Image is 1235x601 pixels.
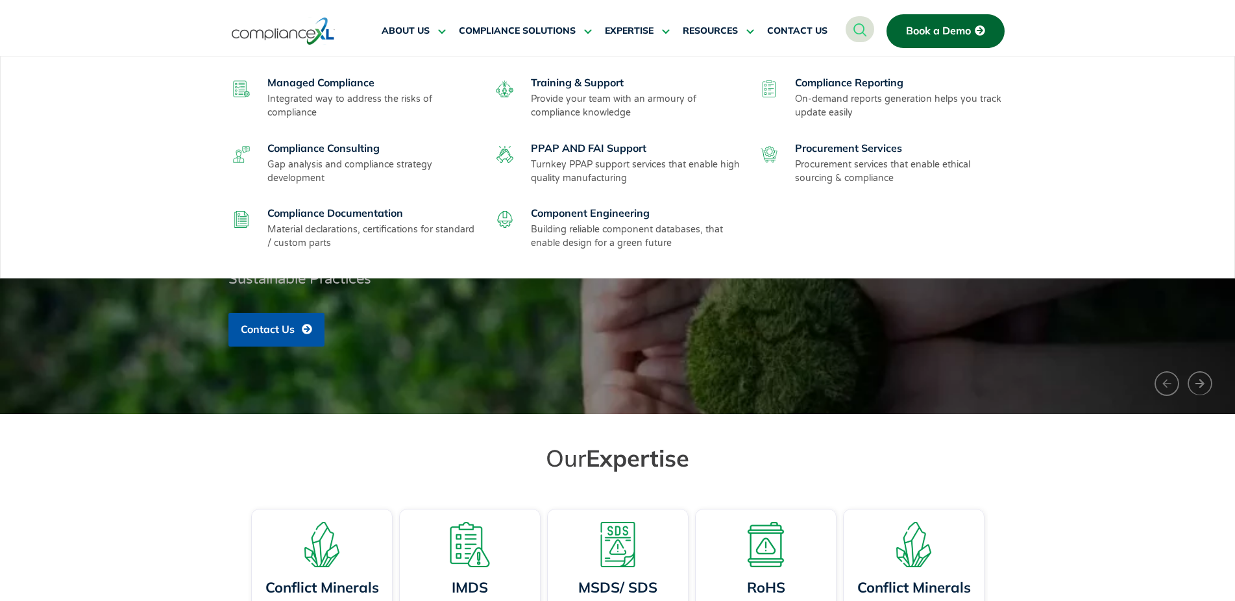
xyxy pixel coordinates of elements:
a: PPAP AND FAI Support [531,141,646,154]
p: Turnkey PPAP support services that enable high quality manufacturing [531,158,743,185]
a: Component Engineering [531,206,650,219]
span: Expertise [586,443,689,472]
span: ABOUT US [382,25,430,37]
img: A representation of minerals [891,522,936,567]
a: CONTACT US [767,16,827,47]
h2: Our [254,443,981,472]
a: COMPLIANCE SOLUTIONS [459,16,592,47]
img: ppaf-fai.svg [496,146,513,163]
img: training-support.svg [496,80,513,97]
a: navsearch-button [846,16,874,42]
img: logo-one.svg [232,16,335,46]
img: procurement-services.svg [761,146,777,163]
span: Book a Demo [906,25,971,37]
a: Compliance Reporting [795,76,903,89]
p: Gap analysis and compliance strategy development [267,158,480,185]
span: CONTACT US [767,25,827,37]
a: Book a Demo [887,14,1005,48]
a: Conflict Minerals [265,578,378,596]
p: Provide your team with an armoury of compliance knowledge [531,92,743,119]
p: Building reliable component databases, that enable design for a green future [531,223,743,250]
img: A representation of minerals [299,522,345,567]
p: Material declarations, certifications for standard / custom parts [267,223,480,250]
a: Training & Support [531,76,624,89]
a: Conflict Minerals [857,578,970,596]
img: A list board with a warning [447,522,493,567]
a: EXPERTISE [605,16,670,47]
a: MSDS/ SDS [578,578,657,596]
a: Contact Us [228,313,324,347]
p: Procurement services that enable ethical sourcing & compliance [795,158,1007,185]
a: Compliance Consulting [267,141,380,154]
img: A board with a warning sign [743,522,789,567]
a: RoHS [746,578,785,596]
a: ABOUT US [382,16,446,47]
img: A warning board with SDS displaying [595,522,641,567]
a: Procurement Services [795,141,902,154]
img: compliance-documentation.svg [233,211,250,228]
a: Compliance Documentation [267,206,403,219]
span: COMPLIANCE SOLUTIONS [459,25,576,37]
img: compliance-reporting.svg [761,80,777,97]
span: Contact Us [241,324,295,336]
img: managed-compliance.svg [233,80,250,97]
img: compliance-consulting.svg [233,146,250,163]
span: EXPERTISE [605,25,654,37]
p: Integrated way to address the risks of compliance [267,92,480,119]
span: RESOURCES [683,25,738,37]
p: On-demand reports generation helps you track update easily [795,92,1007,119]
a: IMDS [452,578,488,596]
a: RESOURCES [683,16,754,47]
a: Managed Compliance [267,76,374,89]
img: component-engineering.svg [496,211,513,228]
